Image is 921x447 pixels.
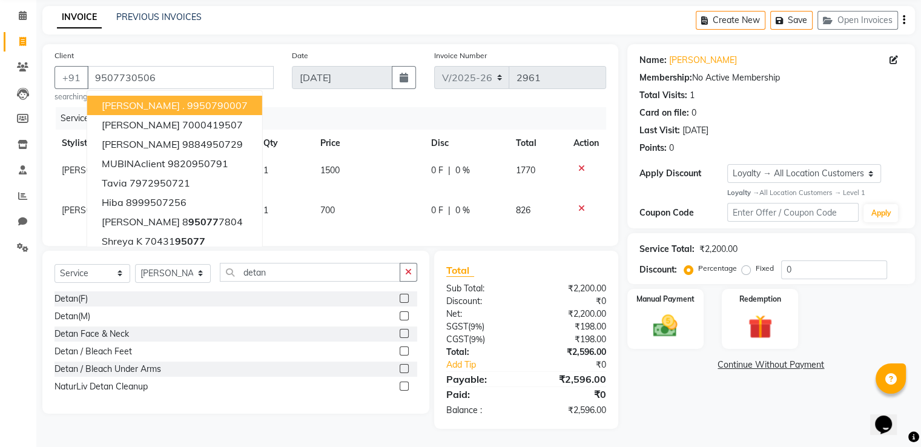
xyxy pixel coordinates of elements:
span: | [448,204,451,217]
div: ₹2,596.00 [526,372,615,386]
div: ₹2,200.00 [526,308,615,320]
th: Disc [424,130,509,157]
th: Price [313,130,424,157]
span: tavia [102,177,127,189]
span: 0 F [431,204,443,217]
div: ₹0 [541,359,615,371]
div: ₹2,596.00 [526,404,615,417]
div: Detan(M) [54,310,90,323]
a: PREVIOUS INVOICES [116,12,202,22]
span: [PERSON_NAME] [62,205,130,216]
img: _cash.svg [645,312,685,340]
div: Card on file: [639,107,689,119]
span: Total [446,264,474,277]
div: Coupon Code [639,207,727,219]
div: Detan(F) [54,293,88,305]
div: ( ) [437,320,526,333]
ngb-highlight: 9884950729 [182,138,243,150]
span: 95077 [175,235,205,247]
th: Qty [256,130,313,157]
div: Discount: [639,263,677,276]
span: 1770 [516,165,535,176]
input: Search by Name/Mobile/Email/Code [87,66,274,89]
div: [DATE] [682,124,708,137]
label: Fixed [756,263,774,274]
div: Total: [437,346,526,359]
button: Save [770,11,813,30]
ngb-highlight: 7000419507 [182,119,243,131]
span: 95077 [188,216,219,228]
div: Membership: [639,71,692,84]
div: ₹0 [526,295,615,308]
div: ₹198.00 [526,320,615,333]
ngb-highlight: 8999507256 [126,196,187,208]
div: Last Visit: [639,124,680,137]
span: [PERSON_NAME] [102,119,180,131]
button: Create New [696,11,765,30]
span: [PERSON_NAME] [62,165,130,176]
small: searching... [54,91,274,102]
span: 0 % [455,164,470,177]
iframe: chat widget [870,399,909,435]
span: | [448,164,451,177]
label: Redemption [739,294,781,305]
button: Apply [863,204,898,222]
div: 1 [690,89,695,102]
span: 1 [263,205,268,216]
ngb-highlight: 9950790007 [187,99,248,111]
ngb-highlight: 9820950791 [168,157,228,170]
div: Sub Total: [437,282,526,295]
div: Services [56,107,615,130]
a: Continue Without Payment [630,359,913,371]
span: CGST [446,334,469,345]
a: Add Tip [437,359,541,371]
label: Client [54,50,74,61]
div: 0 [692,107,696,119]
span: 700 [320,205,335,216]
label: Date [292,50,308,61]
div: Discount: [437,295,526,308]
button: +91 [54,66,88,89]
span: 826 [516,205,530,216]
th: Action [566,130,606,157]
div: ₹0 [526,387,615,402]
label: Percentage [698,263,737,274]
div: Payable: [437,372,526,386]
div: NaturLiv Detan Cleanup [54,380,148,393]
span: 9% [471,334,483,344]
div: Name: [639,54,667,67]
label: Manual Payment [636,294,695,305]
span: shreya k [102,235,142,247]
span: 1 [263,165,268,176]
ngb-highlight: 70431 [145,235,205,247]
div: ₹198.00 [526,333,615,346]
input: Search or Scan [220,263,400,282]
a: INVOICE [57,7,102,28]
a: [PERSON_NAME] [669,54,737,67]
label: Invoice Number [434,50,487,61]
div: Net: [437,308,526,320]
div: All Location Customers → Level 1 [727,188,903,198]
div: Service Total: [639,243,695,256]
span: [PERSON_NAME] [102,216,180,228]
div: 0 [669,142,674,154]
div: Detan / Bleach Feet [54,345,132,358]
input: Enter Offer / Coupon Code [727,203,859,222]
div: Detan / Bleach Under Arms [54,363,161,376]
div: Points: [639,142,667,154]
span: hiba [102,196,124,208]
ngb-highlight: 7972950721 [130,177,190,189]
span: SGST [446,321,468,332]
span: 9% [470,322,482,331]
span: [PERSON_NAME] [102,138,180,150]
img: _gift.svg [741,312,780,342]
span: [PERSON_NAME] . [102,99,185,111]
th: Total [509,130,566,157]
ngb-highlight: 8 7804 [182,216,243,228]
button: Open Invoices [817,11,898,30]
div: ( ) [437,333,526,346]
div: Apply Discount [639,167,727,180]
div: ₹2,200.00 [526,282,615,295]
th: Stylist [54,130,171,157]
div: Paid: [437,387,526,402]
